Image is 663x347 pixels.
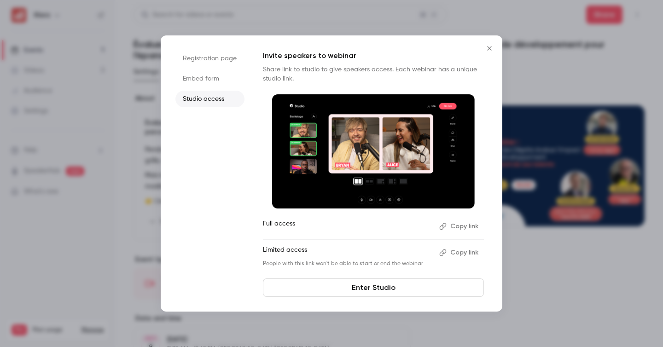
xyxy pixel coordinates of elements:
[263,65,484,83] p: Share link to studio to give speakers access. Each webinar has a unique studio link.
[175,70,244,87] li: Embed form
[263,50,484,61] p: Invite speakers to webinar
[263,260,432,267] p: People with this link won't be able to start or end the webinar
[175,91,244,107] li: Studio access
[272,94,475,208] img: Invite speakers to webinar
[480,39,499,58] button: Close
[263,278,484,297] a: Enter Studio
[263,245,432,260] p: Limited access
[436,219,484,234] button: Copy link
[175,50,244,67] li: Registration page
[263,219,432,234] p: Full access
[436,245,484,260] button: Copy link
